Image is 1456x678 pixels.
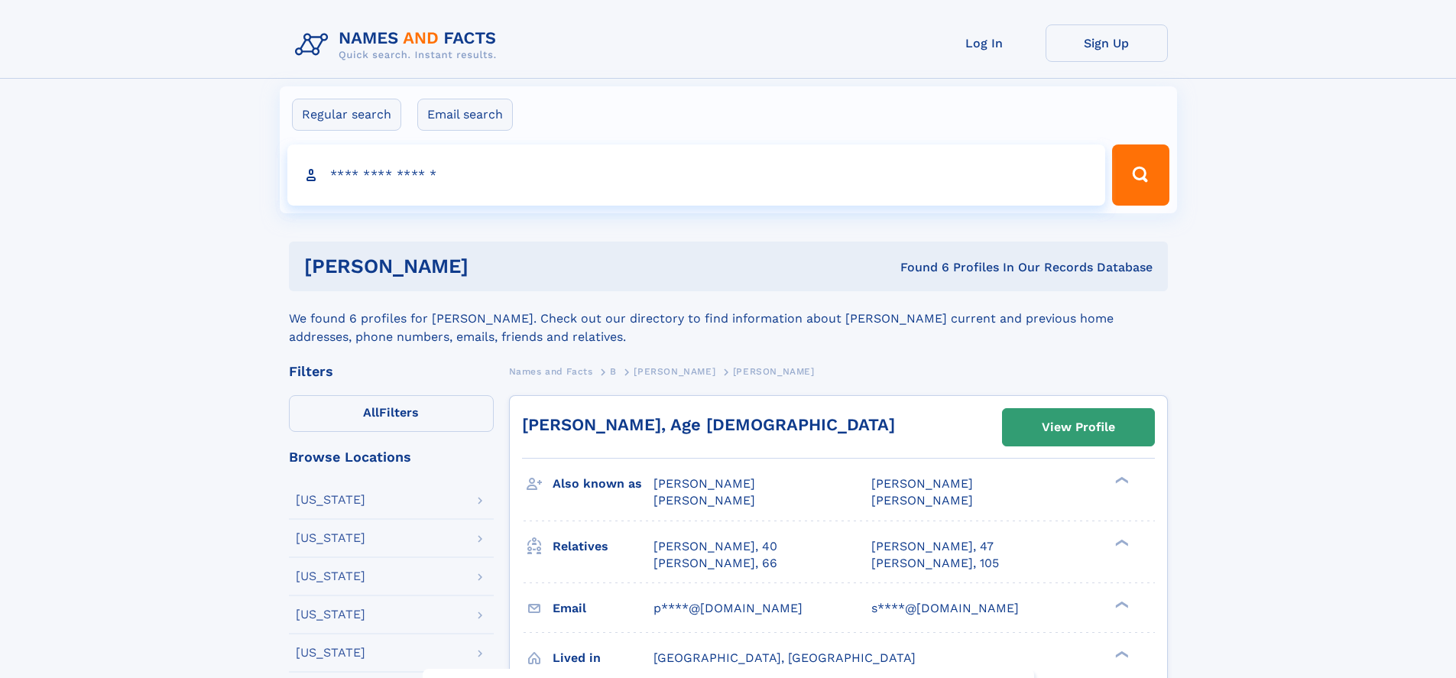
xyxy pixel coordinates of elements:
[1042,410,1115,445] div: View Profile
[871,476,973,491] span: [PERSON_NAME]
[653,538,777,555] a: [PERSON_NAME], 40
[610,362,617,381] a: B
[553,595,653,621] h3: Email
[634,366,715,377] span: [PERSON_NAME]
[610,366,617,377] span: B
[522,415,895,434] a: [PERSON_NAME], Age [DEMOGRAPHIC_DATA]
[653,650,916,665] span: [GEOGRAPHIC_DATA], [GEOGRAPHIC_DATA]
[1111,599,1130,609] div: ❯
[287,144,1106,206] input: search input
[733,366,815,377] span: [PERSON_NAME]
[634,362,715,381] a: [PERSON_NAME]
[553,471,653,497] h3: Also known as
[363,405,379,420] span: All
[289,395,494,432] label: Filters
[684,259,1153,276] div: Found 6 Profiles In Our Records Database
[289,450,494,464] div: Browse Locations
[653,493,755,508] span: [PERSON_NAME]
[923,24,1046,62] a: Log In
[653,555,777,572] a: [PERSON_NAME], 66
[296,608,365,621] div: [US_STATE]
[1111,537,1130,547] div: ❯
[296,494,365,506] div: [US_STATE]
[289,365,494,378] div: Filters
[553,534,653,560] h3: Relatives
[509,362,593,381] a: Names and Facts
[653,476,755,491] span: [PERSON_NAME]
[1003,409,1154,446] a: View Profile
[296,570,365,582] div: [US_STATE]
[1046,24,1168,62] a: Sign Up
[871,555,999,572] a: [PERSON_NAME], 105
[871,493,973,508] span: [PERSON_NAME]
[871,538,994,555] a: [PERSON_NAME], 47
[289,291,1168,346] div: We found 6 profiles for [PERSON_NAME]. Check out our directory to find information about [PERSON_...
[296,532,365,544] div: [US_STATE]
[1111,475,1130,485] div: ❯
[417,99,513,131] label: Email search
[289,24,509,66] img: Logo Names and Facts
[553,645,653,671] h3: Lived in
[1112,144,1169,206] button: Search Button
[296,647,365,659] div: [US_STATE]
[1111,649,1130,659] div: ❯
[304,257,685,276] h1: [PERSON_NAME]
[292,99,401,131] label: Regular search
